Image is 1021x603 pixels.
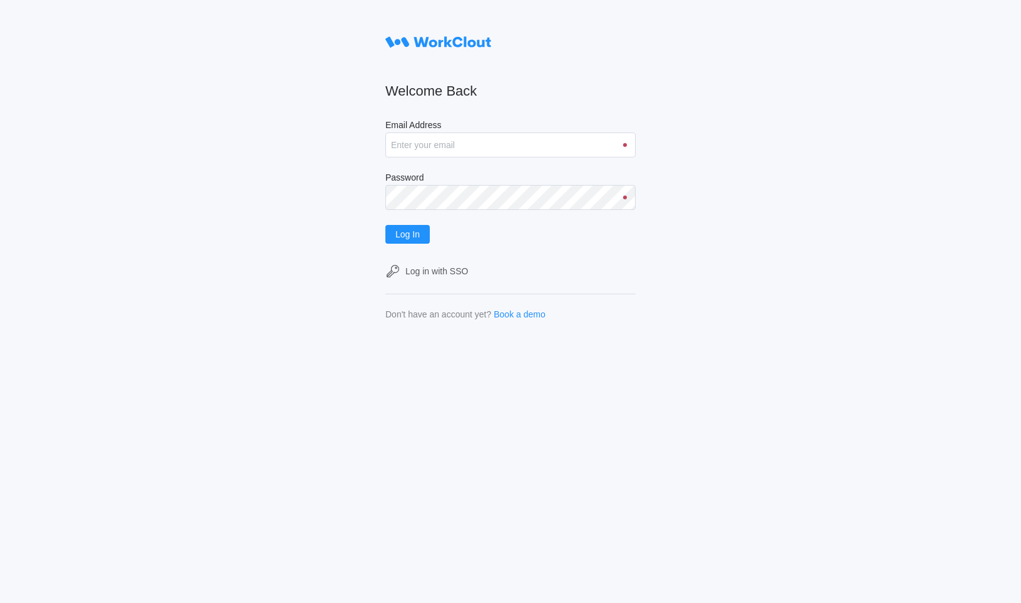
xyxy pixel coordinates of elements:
label: Password [385,172,636,185]
a: Log in with SSO [385,264,636,279]
a: Book a demo [494,309,546,319]
div: Log in with SSO [405,266,468,276]
input: Enter your email [385,132,636,157]
button: Log In [385,225,430,244]
div: Don't have an account yet? [385,309,491,319]
h2: Welcome Back [385,82,636,100]
span: Log In [395,230,420,239]
label: Email Address [385,120,636,132]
